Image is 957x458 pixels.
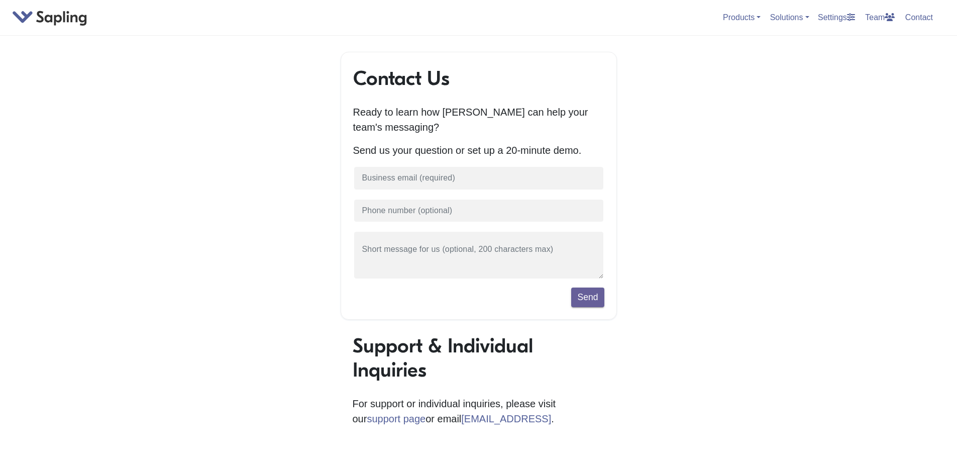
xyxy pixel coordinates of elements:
a: Solutions [770,13,809,22]
h1: Contact Us [353,66,604,90]
p: For support or individual inquiries, please visit our or email . [353,396,605,426]
a: Contact [901,9,937,26]
input: Business email (required) [353,166,604,191]
a: Products [723,13,761,22]
a: support page [367,413,426,424]
p: Ready to learn how [PERSON_NAME] can help your team's messaging? [353,105,604,135]
a: Settings [814,9,859,26]
h1: Support & Individual Inquiries [353,334,605,382]
button: Send [571,288,604,307]
a: Team [861,9,899,26]
input: Phone number (optional) [353,199,604,223]
a: [EMAIL_ADDRESS] [461,413,551,424]
p: Send us your question or set up a 20-minute demo. [353,143,604,158]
